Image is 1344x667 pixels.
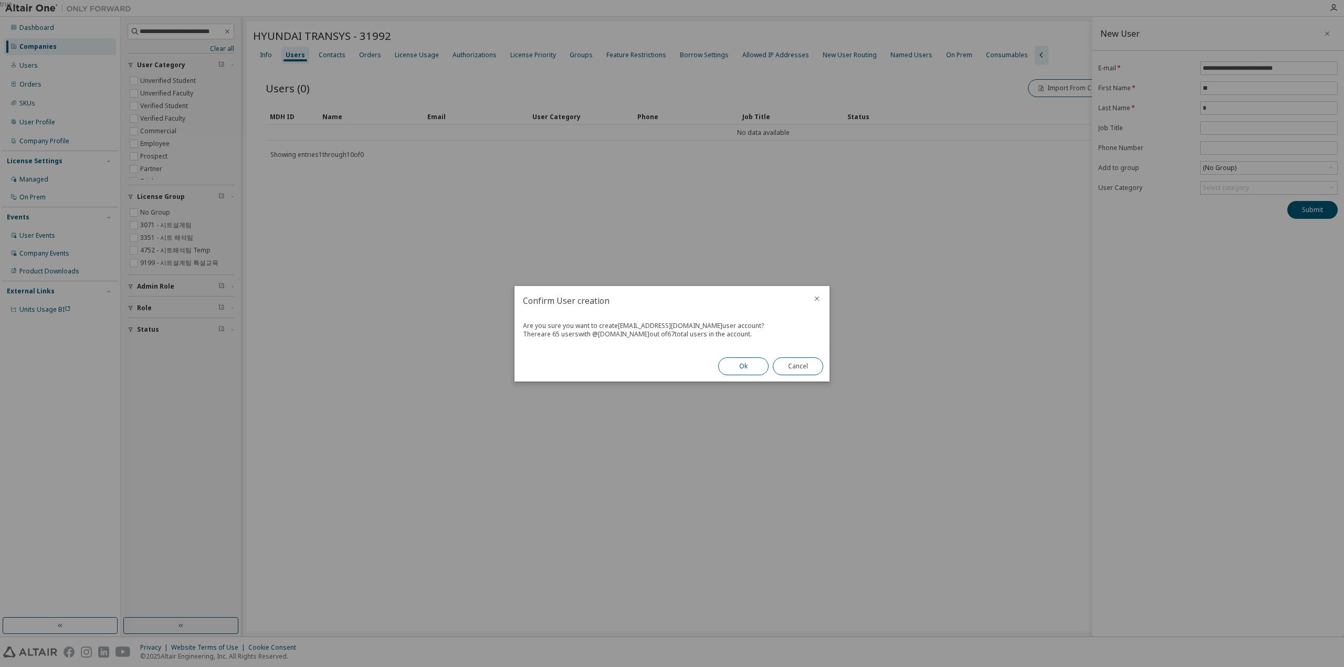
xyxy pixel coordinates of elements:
div: There are 65 users with @ [DOMAIN_NAME] out of 67 total users in the account. [523,330,821,338]
h2: Confirm User creation [514,286,804,315]
button: Cancel [773,357,823,375]
div: Are you sure you want to create [EMAIL_ADDRESS][DOMAIN_NAME] user account? [523,322,821,330]
button: Ok [718,357,769,375]
button: close [813,294,821,303]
